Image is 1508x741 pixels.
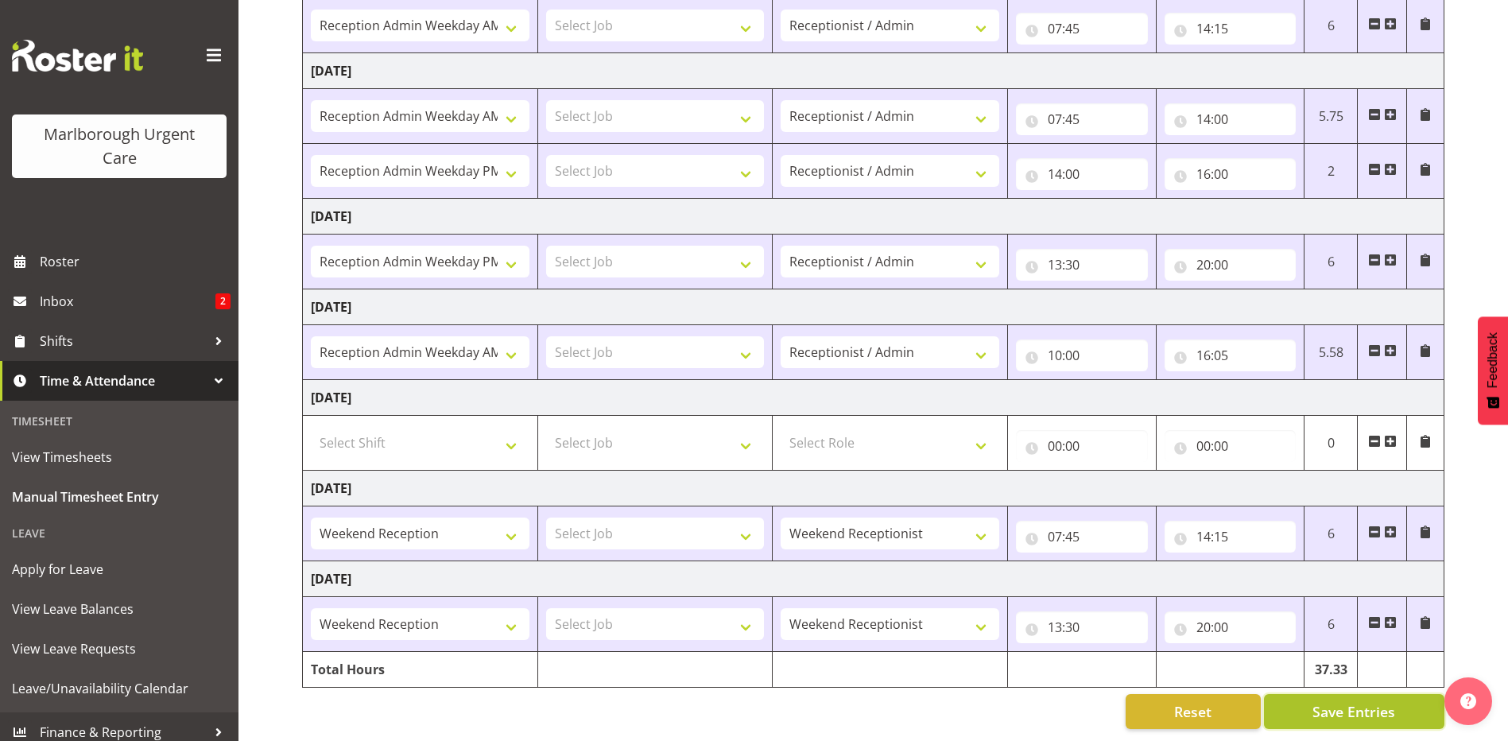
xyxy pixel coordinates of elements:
[1016,430,1148,462] input: Click to select...
[1165,158,1297,190] input: Click to select...
[303,289,1444,325] td: [DATE]
[1016,611,1148,643] input: Click to select...
[1016,521,1148,553] input: Click to select...
[1016,13,1148,45] input: Click to select...
[4,477,235,517] a: Manual Timesheet Entry
[1016,103,1148,135] input: Click to select...
[1165,521,1297,553] input: Click to select...
[1264,694,1444,729] button: Save Entries
[1165,103,1297,135] input: Click to select...
[1304,506,1358,561] td: 6
[40,329,207,353] span: Shifts
[4,549,235,589] a: Apply for Leave
[1165,611,1297,643] input: Click to select...
[303,199,1444,235] td: [DATE]
[1304,325,1358,380] td: 5.58
[303,471,1444,506] td: [DATE]
[303,561,1444,597] td: [DATE]
[215,293,231,309] span: 2
[1304,597,1358,652] td: 6
[4,517,235,549] div: Leave
[1460,693,1476,709] img: help-xxl-2.png
[303,380,1444,416] td: [DATE]
[1486,332,1500,388] span: Feedback
[4,669,235,708] a: Leave/Unavailability Calendar
[1165,339,1297,371] input: Click to select...
[1126,694,1261,729] button: Reset
[1478,316,1508,425] button: Feedback - Show survey
[1165,13,1297,45] input: Click to select...
[1165,249,1297,281] input: Click to select...
[12,40,143,72] img: Rosterit website logo
[12,445,227,469] span: View Timesheets
[1016,158,1148,190] input: Click to select...
[1165,430,1297,462] input: Click to select...
[1304,144,1358,199] td: 2
[1304,416,1358,471] td: 0
[1016,249,1148,281] input: Click to select...
[4,629,235,669] a: View Leave Requests
[1312,701,1395,722] span: Save Entries
[40,369,207,393] span: Time & Attendance
[12,557,227,581] span: Apply for Leave
[303,53,1444,89] td: [DATE]
[12,597,227,621] span: View Leave Balances
[303,652,538,688] td: Total Hours
[1304,89,1358,144] td: 5.75
[12,637,227,661] span: View Leave Requests
[1304,652,1358,688] td: 37.33
[40,289,215,313] span: Inbox
[4,405,235,437] div: Timesheet
[1304,235,1358,289] td: 6
[12,677,227,700] span: Leave/Unavailability Calendar
[12,485,227,509] span: Manual Timesheet Entry
[4,589,235,629] a: View Leave Balances
[40,250,231,274] span: Roster
[4,437,235,477] a: View Timesheets
[28,122,211,170] div: Marlborough Urgent Care
[1174,701,1211,722] span: Reset
[1016,339,1148,371] input: Click to select...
